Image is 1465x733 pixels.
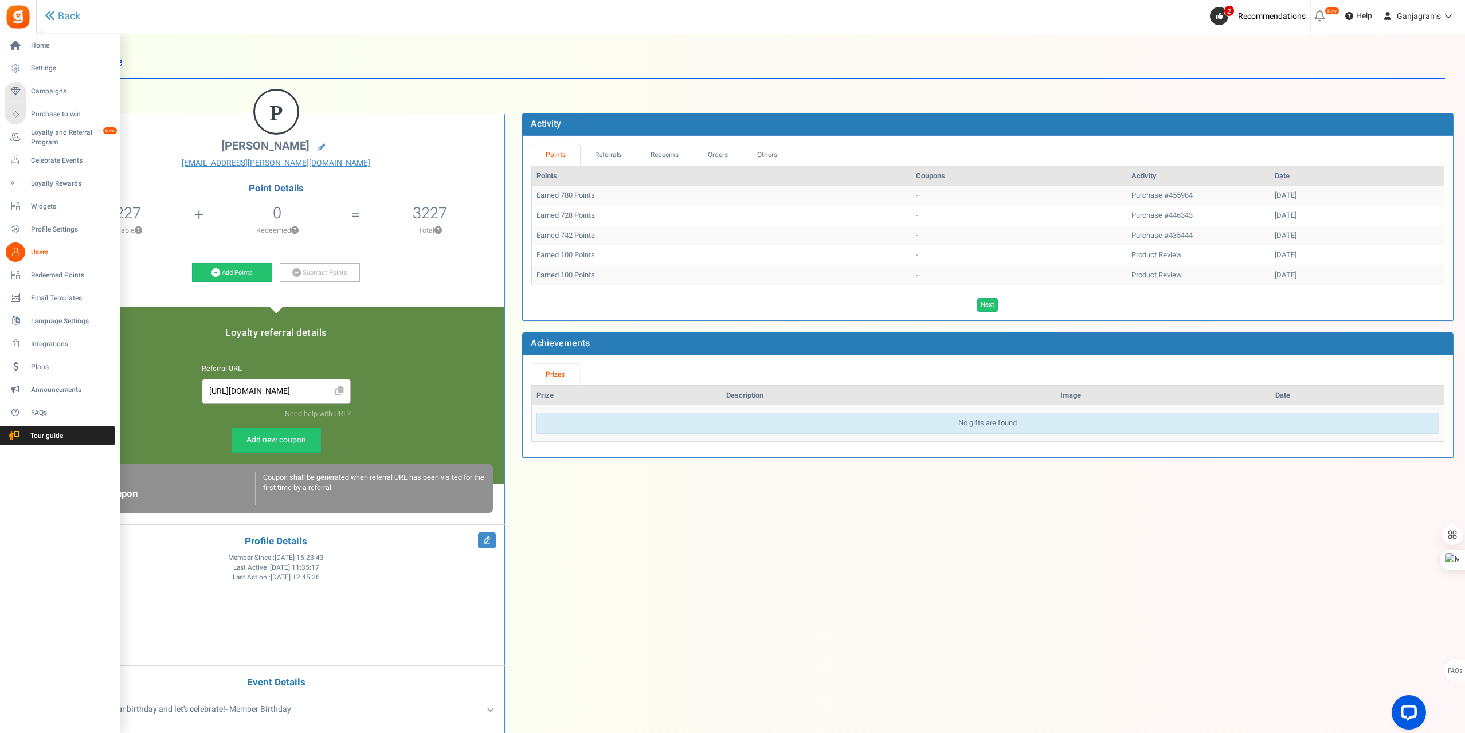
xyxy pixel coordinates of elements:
a: Language Settings [5,311,115,331]
a: Add Points [192,263,272,283]
td: Purchase #446343 [1127,206,1270,226]
p: Redeemed [205,225,350,236]
p: Total [361,225,498,236]
span: Plans [31,362,111,372]
span: Users [31,248,111,257]
th: Date [1271,386,1444,406]
td: Earned 742 Points [532,226,911,246]
a: Points [531,144,581,166]
span: Last Action : [233,573,320,582]
a: Help [1341,7,1377,25]
span: Last Active : [233,563,319,573]
button: ? [291,227,299,234]
span: - Member Birthday [88,703,291,715]
h5: 3227 [413,205,447,222]
a: Profile Settings [5,219,115,239]
a: Campaigns [5,82,115,101]
h4: Profile Details [57,536,496,547]
td: Product Review [1127,265,1270,285]
span: [DATE] 15:23:43 [275,553,324,563]
span: Loyalty and Referral Program [31,128,115,147]
h5: 0 [273,205,281,222]
a: Integrations [5,334,115,354]
figcaption: P [255,91,297,135]
b: Activity [531,117,561,131]
a: [EMAIL_ADDRESS][PERSON_NAME][DOMAIN_NAME] [57,158,496,169]
a: Next [977,298,998,312]
div: [DATE] [1275,210,1439,221]
th: Coupons [911,166,1127,186]
h5: Loyalty referral details [60,328,493,338]
th: Prize [532,386,722,406]
div: No gifts are found [536,413,1439,434]
em: New [103,127,117,135]
p: : [57,625,496,637]
span: Widgets [31,202,111,211]
span: Tour guide [5,431,85,441]
td: - [911,206,1127,226]
a: Subtract Points [280,263,360,283]
div: [DATE] [1275,230,1439,241]
em: New [1325,7,1339,15]
a: 2 Recommendations [1210,7,1310,25]
th: Image [1056,386,1270,406]
h1: User Profile [56,46,1445,79]
td: - [911,265,1127,285]
span: Settings [31,64,111,73]
td: - [911,186,1127,206]
span: [DATE] 12:45:26 [271,573,320,582]
span: FAQs [31,408,111,418]
p: : [57,591,496,602]
b: Achievements [531,336,590,350]
th: Date [1270,166,1444,186]
span: Recommendations [1238,10,1306,22]
a: Need help with URL? [285,409,351,419]
th: Description [722,386,1056,406]
div: Coupon shall be generated when referral URL has been visited for the first time by a referral [255,472,484,505]
a: Users [5,242,115,262]
b: Enter your birthday and let's celebrate! [88,703,225,715]
a: Loyalty and Referral Program New [5,128,115,147]
a: Orders [694,144,743,166]
i: Edit Profile [478,532,496,548]
h6: Referral URL [202,365,351,373]
h4: Point Details [48,183,504,194]
a: Redeemed Points [5,265,115,285]
p: : [57,608,496,620]
div: [DATE] [1275,190,1439,201]
a: Loyalty Rewards [5,174,115,193]
th: Activity [1127,166,1270,186]
span: [PERSON_NAME] [221,138,310,154]
a: Celebrate Events [5,151,115,170]
span: Member Since : [228,553,324,563]
a: Others [742,144,792,166]
span: 3227 [107,202,141,225]
td: Earned 780 Points [532,186,911,206]
a: FAQs [5,403,115,422]
span: Announcements [31,385,111,395]
a: Prizes [531,364,579,385]
a: Home [5,36,115,56]
div: [DATE] [1275,270,1439,281]
span: Email Templates [31,293,111,303]
td: Earned 100 Points [532,245,911,265]
span: Loyalty Rewards [31,179,111,189]
h6: Loyalty Referral Coupon [68,478,255,499]
td: Product Review [1127,245,1270,265]
span: Campaigns [31,87,111,96]
a: Email Templates [5,288,115,308]
p: : [57,642,496,654]
a: Purchase to win [5,105,115,124]
span: 2 [1224,5,1235,17]
span: Celebrate Events [31,156,111,166]
span: Profile Settings [31,225,111,234]
a: Redeems [636,144,694,166]
a: Widgets [5,197,115,216]
a: Referrals [580,144,636,166]
span: FAQs [1447,660,1463,682]
span: Integrations [31,339,111,349]
button: ? [434,227,442,234]
a: Plans [5,357,115,377]
button: ? [135,227,142,234]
